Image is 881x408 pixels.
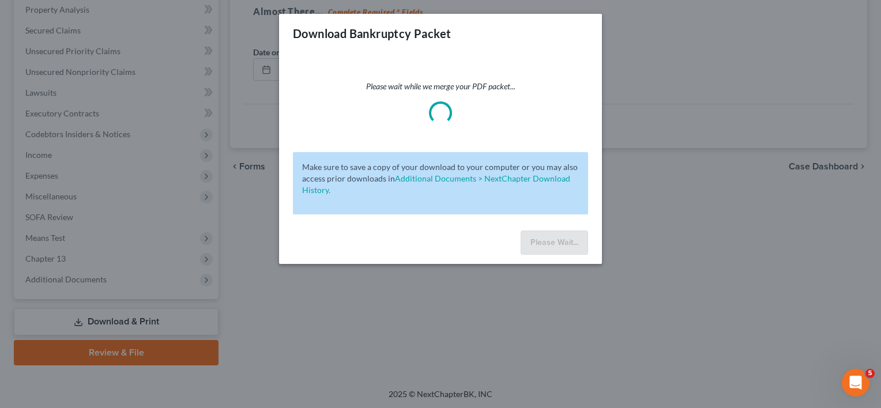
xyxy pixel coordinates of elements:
a: Additional Documents > NextChapter Download History. [302,173,570,195]
span: 5 [865,369,875,378]
button: Please Wait... [521,231,588,255]
h3: Download Bankruptcy Packet [293,25,451,41]
p: Please wait while we merge your PDF packet... [293,81,588,92]
iframe: Intercom live chat [842,369,869,396]
span: Please Wait... [530,237,578,247]
p: Make sure to save a copy of your download to your computer or you may also access prior downloads in [302,161,579,196]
